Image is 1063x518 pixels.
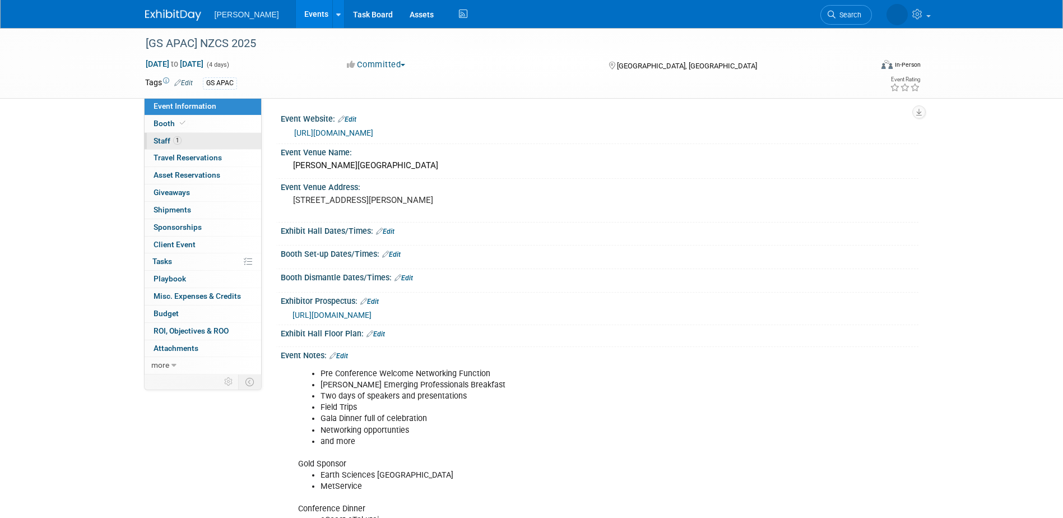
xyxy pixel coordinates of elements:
li: Gala Dinner full of celebration [321,413,788,424]
a: Edit [329,352,348,360]
span: Playbook [154,274,186,283]
a: Edit [394,274,413,282]
img: Alexandra Hall [886,4,908,25]
span: Budget [154,309,179,318]
span: [DATE] [DATE] [145,59,204,69]
a: Tasks [145,253,261,270]
i: Booth reservation complete [180,120,185,126]
img: ExhibitDay [145,10,201,21]
a: [URL][DOMAIN_NAME] [293,311,372,320]
span: Event Information [154,101,216,110]
span: ROI, Objectives & ROO [154,326,229,335]
span: 1 [173,136,182,145]
td: Tags [145,77,193,90]
pre: [STREET_ADDRESS][PERSON_NAME] [293,195,534,205]
a: Edit [338,115,356,123]
span: Client Event [154,240,196,249]
a: Search [820,5,872,25]
div: In-Person [894,61,921,69]
a: Shipments [145,202,261,219]
div: Event Notes: [281,347,918,362]
div: [GS APAC] NZCS 2025 [142,34,855,54]
span: Shipments [154,205,191,214]
a: [URL][DOMAIN_NAME] [294,128,373,137]
a: Edit [382,251,401,258]
span: (4 days) [206,61,229,68]
li: Two days of speakers and presentations [321,391,788,402]
a: Booth [145,115,261,132]
a: Edit [174,79,193,87]
div: Exhibitor Prospectus: [281,293,918,307]
div: Event Format [806,58,921,75]
div: [PERSON_NAME][GEOGRAPHIC_DATA] [289,157,910,174]
a: Travel Reservations [145,150,261,166]
li: Networking opportunties [321,425,788,436]
li: Field Trips [321,402,788,413]
li: Pre Conference Welcome Networking Function [321,368,788,380]
a: Budget [145,306,261,322]
div: Event Website: [281,110,918,125]
span: Travel Reservations [154,153,222,162]
li: and more [321,436,788,447]
span: Tasks [152,257,172,266]
div: Event Venue Name: [281,144,918,158]
a: Asset Reservations [145,167,261,184]
a: Client Event [145,237,261,253]
a: Staff1 [145,133,261,150]
span: [GEOGRAPHIC_DATA], [GEOGRAPHIC_DATA] [617,62,757,70]
div: Event Rating [890,77,920,82]
div: Exhibit Hall Floor Plan: [281,325,918,340]
a: Misc. Expenses & Credits [145,288,261,305]
span: Booth [154,119,188,128]
span: more [151,360,169,369]
span: Giveaways [154,188,190,197]
a: Edit [376,228,394,235]
a: more [145,357,261,374]
span: Attachments [154,344,198,353]
span: Misc. Expenses & Credits [154,292,241,300]
span: Sponsorships [154,223,202,232]
a: Edit [360,298,379,306]
img: Format-Inperson.png [881,60,893,69]
span: Search [835,11,861,19]
li: MetService [321,481,788,492]
li: Earth Sciences [GEOGRAPHIC_DATA] [321,470,788,481]
a: Sponsorships [145,219,261,236]
div: GS APAC [203,77,237,89]
div: Event Venue Address: [281,179,918,193]
td: Personalize Event Tab Strip [219,374,239,389]
a: Event Information [145,98,261,115]
span: to [169,59,180,68]
a: Attachments [145,340,261,357]
div: Exhibit Hall Dates/Times: [281,223,918,237]
a: ROI, Objectives & ROO [145,323,261,340]
a: Edit [366,330,385,338]
div: Booth Dismantle Dates/Times: [281,269,918,284]
li: [PERSON_NAME] Emerging Professionals Breakfast [321,380,788,391]
span: Asset Reservations [154,170,220,179]
div: Booth Set-up Dates/Times: [281,246,918,260]
a: Playbook [145,271,261,288]
a: Giveaways [145,184,261,201]
button: Committed [343,59,410,71]
span: [PERSON_NAME] [215,10,279,19]
td: Toggle Event Tabs [238,374,261,389]
span: Staff [154,136,182,145]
